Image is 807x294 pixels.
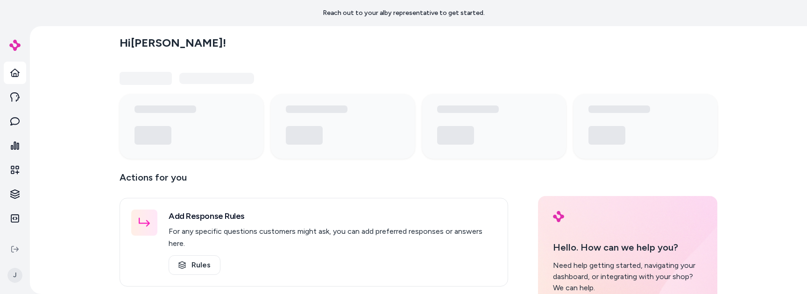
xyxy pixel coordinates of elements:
[9,40,21,51] img: alby Logo
[553,260,702,294] div: Need help getting started, navigating your dashboard, or integrating with your shop? We can help.
[553,240,702,254] p: Hello. How can we help you?
[169,210,496,223] h3: Add Response Rules
[6,260,24,290] button: J
[120,36,226,50] h2: Hi [PERSON_NAME] !
[169,255,220,275] a: Rules
[169,225,496,250] p: For any specific questions customers might ask, you can add preferred responses or answers here.
[323,8,485,18] p: Reach out to your alby representative to get started.
[553,211,564,222] img: alby Logo
[7,268,22,283] span: J
[120,170,508,192] p: Actions for you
